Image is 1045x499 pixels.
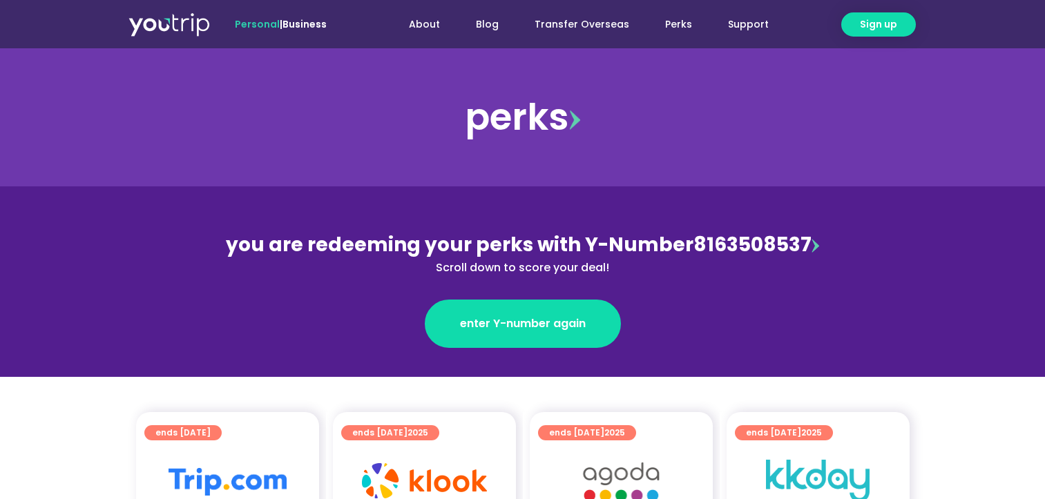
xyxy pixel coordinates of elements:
div: 8163508537 [223,231,823,276]
div: Scroll down to score your deal! [223,260,823,276]
span: Sign up [860,17,897,32]
a: ends [DATE]2025 [341,425,439,440]
a: Support [710,12,787,37]
span: | [235,17,327,31]
a: ends [DATE] [144,425,222,440]
a: About [391,12,458,37]
a: ends [DATE]2025 [735,425,833,440]
a: ends [DATE]2025 [538,425,636,440]
span: ends [DATE] [352,425,428,440]
a: Perks [647,12,710,37]
span: ends [DATE] [549,425,625,440]
span: ends [DATE] [155,425,211,440]
span: enter Y-number again [460,315,586,332]
a: Transfer Overseas [517,12,647,37]
span: 2025 [604,427,625,438]
a: Business [282,17,327,31]
span: you are redeeming your perks with Y-Number [226,231,693,258]
a: Blog [458,12,517,37]
span: 2025 [801,427,822,438]
a: enter Y-number again [425,300,621,348]
nav: Menu [364,12,787,37]
span: ends [DATE] [746,425,822,440]
span: 2025 [408,427,428,438]
span: Personal [235,17,280,31]
a: Sign up [841,12,916,37]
